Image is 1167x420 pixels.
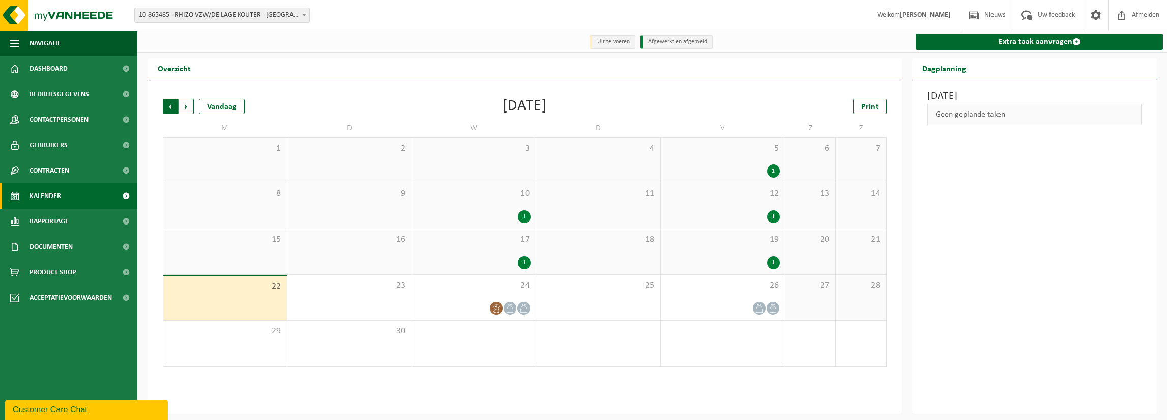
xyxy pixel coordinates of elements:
[30,234,73,260] span: Documenten
[661,119,785,137] td: V
[518,256,531,269] div: 1
[767,164,780,178] div: 1
[666,188,780,200] span: 12
[767,210,780,223] div: 1
[861,103,879,111] span: Print
[293,234,406,245] span: 16
[791,234,831,245] span: 20
[168,326,282,337] span: 29
[134,8,310,23] span: 10-865485 - RHIZO VZW/DE LAGE KOUTER - KORTRIJK
[30,260,76,285] span: Product Shop
[30,132,68,158] span: Gebruikers
[287,119,412,137] td: D
[293,280,406,291] span: 23
[841,280,881,291] span: 28
[927,104,1142,125] div: Geen geplande taken
[791,280,831,291] span: 27
[293,188,406,200] span: 9
[168,188,282,200] span: 8
[666,280,780,291] span: 26
[836,119,887,137] td: Z
[841,188,881,200] span: 14
[590,35,635,49] li: Uit te voeren
[503,99,547,114] div: [DATE]
[541,143,655,154] span: 4
[900,11,951,19] strong: [PERSON_NAME]
[179,99,194,114] span: Volgende
[168,234,282,245] span: 15
[163,119,287,137] td: M
[791,188,831,200] span: 13
[199,99,245,114] div: Vandaag
[791,143,831,154] span: 6
[417,143,531,154] span: 3
[541,188,655,200] span: 11
[30,81,89,107] span: Bedrijfsgegevens
[168,281,282,292] span: 22
[135,8,309,22] span: 10-865485 - RHIZO VZW/DE LAGE KOUTER - KORTRIJK
[518,210,531,223] div: 1
[912,58,976,78] h2: Dagplanning
[417,280,531,291] span: 24
[785,119,836,137] td: Z
[293,326,406,337] span: 30
[640,35,713,49] li: Afgewerkt en afgemeld
[767,256,780,269] div: 1
[30,107,89,132] span: Contactpersonen
[30,285,112,311] span: Acceptatievoorwaarden
[168,143,282,154] span: 1
[293,143,406,154] span: 2
[30,209,69,234] span: Rapportage
[30,183,61,209] span: Kalender
[417,234,531,245] span: 17
[853,99,887,114] a: Print
[30,56,68,81] span: Dashboard
[841,234,881,245] span: 21
[417,188,531,200] span: 10
[666,143,780,154] span: 5
[927,89,1142,104] h3: [DATE]
[536,119,661,137] td: D
[666,234,780,245] span: 19
[30,31,61,56] span: Navigatie
[841,143,881,154] span: 7
[541,280,655,291] span: 25
[541,234,655,245] span: 18
[5,398,170,420] iframe: chat widget
[916,34,1163,50] a: Extra taak aanvragen
[148,58,201,78] h2: Overzicht
[30,158,69,183] span: Contracten
[412,119,537,137] td: W
[163,99,178,114] span: Vorige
